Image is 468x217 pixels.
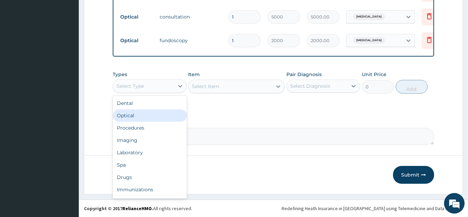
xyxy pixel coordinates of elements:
div: Optical [113,109,187,122]
strong: Copyright © 2017 . [84,205,153,212]
div: Imaging [113,134,187,146]
label: Types [113,72,127,77]
div: Procedures [113,122,187,134]
div: Spa [113,159,187,171]
button: Add [396,80,428,94]
td: Optical [117,11,156,23]
td: fundoscopy [156,34,225,47]
td: Optical [117,34,156,47]
textarea: Type your message and hit 'Enter' [3,144,131,168]
div: Redefining Heath Insurance in [GEOGRAPHIC_DATA] using Telemedicine and Data Science! [282,205,463,212]
div: Dental [113,97,187,109]
div: Drugs [113,171,187,183]
div: Minimize live chat window [112,3,129,20]
div: Chat with us now [36,38,115,47]
button: Submit [393,166,434,184]
div: Select Type [116,83,144,89]
div: Select Diagnosis [290,83,330,89]
label: Unit Price [362,71,386,78]
span: [MEDICAL_DATA] [353,37,385,44]
footer: All rights reserved. [79,200,468,217]
span: [MEDICAL_DATA] [353,13,385,20]
span: We're online! [40,65,95,134]
label: Comment [113,118,434,124]
div: Others [113,196,187,208]
div: Laboratory [113,146,187,159]
td: consultation [156,10,225,24]
div: Immunizations [113,183,187,196]
a: RelianceHMO [122,205,152,212]
label: Pair Diagnosis [286,71,322,78]
label: Item [188,71,200,78]
img: d_794563401_company_1708531726252_794563401 [13,34,28,51]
